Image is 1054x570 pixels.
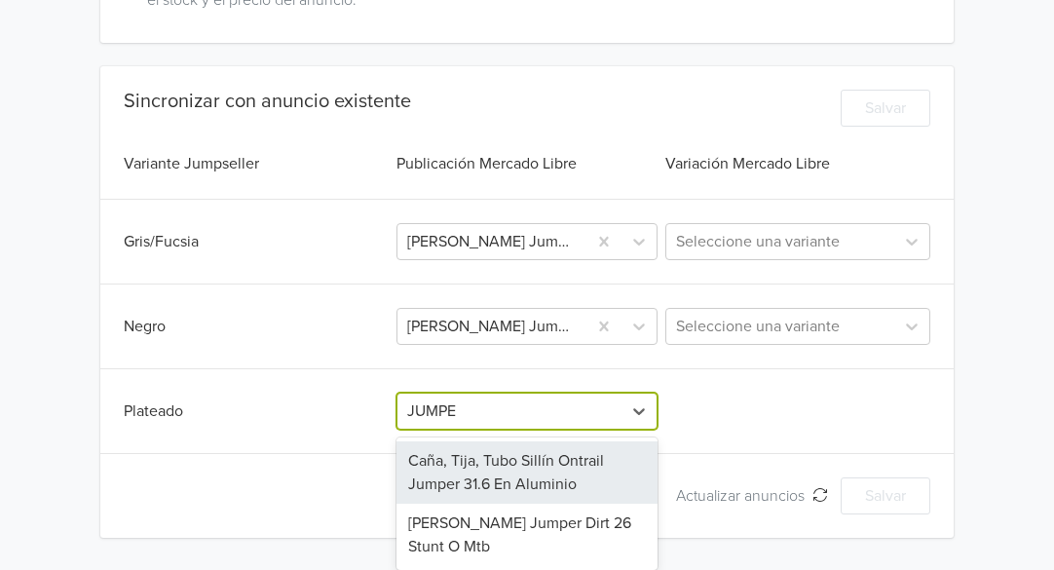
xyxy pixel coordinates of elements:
[396,504,658,566] div: [PERSON_NAME] Jumper Dirt 26 Stunt O Mtb
[124,152,393,175] div: Variante Jumpseller
[124,315,393,338] div: Negro
[661,152,930,175] div: Variación Mercado Libre
[676,486,812,506] span: Actualizar anuncios
[124,399,393,423] div: Plateado
[393,152,661,175] div: Publicación Mercado Libre
[841,477,930,514] button: Salvar
[396,441,658,504] div: Caña, Tija, Tubo Sillín Ontrail Jumper 31.6 En Aluminio
[124,90,411,113] div: Sincronizar con anuncio existente
[841,90,930,127] button: Salvar
[663,477,841,514] button: Actualizar anuncios
[124,230,393,253] div: Gris/Fucsia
